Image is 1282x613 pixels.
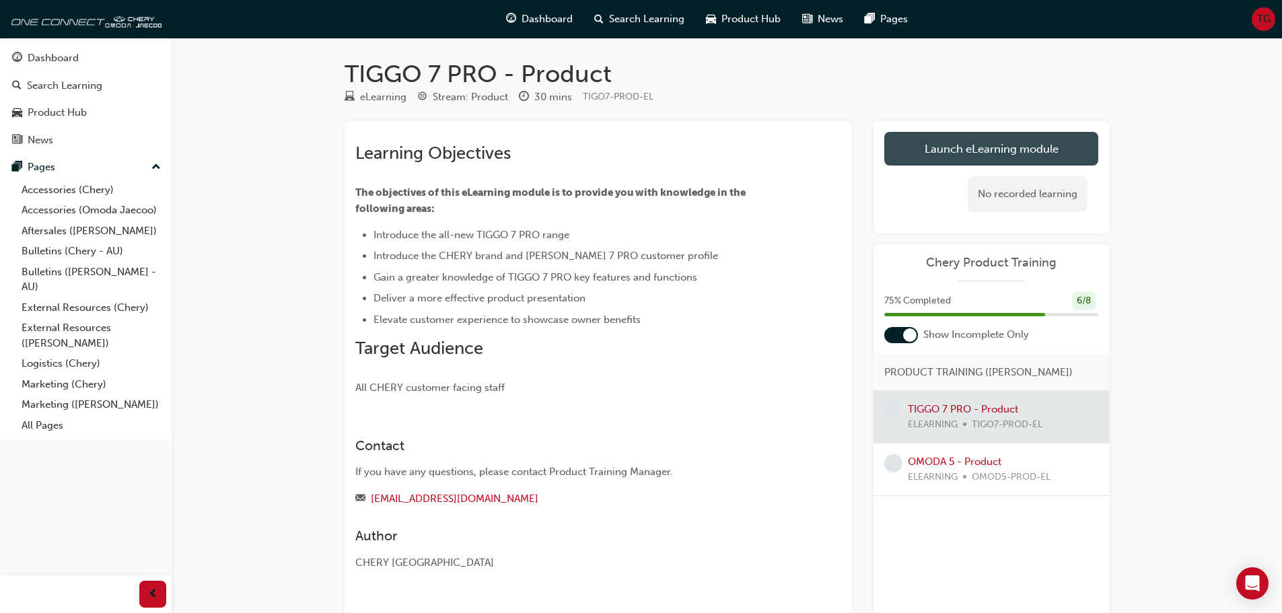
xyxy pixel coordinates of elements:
[16,318,166,353] a: External Resources ([PERSON_NAME])
[151,159,161,176] span: up-icon
[373,250,718,262] span: Introduce the CHERY brand and [PERSON_NAME] 7 PRO customer profile
[345,59,1109,89] h1: TIGGO 7 PRO - Product
[345,92,355,104] span: learningResourceType_ELEARNING-icon
[28,133,53,148] div: News
[16,353,166,374] a: Logistics (Chery)
[16,394,166,415] a: Marketing ([PERSON_NAME])
[12,161,22,174] span: pages-icon
[5,100,166,125] a: Product Hub
[355,528,793,544] h3: Author
[12,107,22,119] span: car-icon
[27,78,102,94] div: Search Learning
[16,200,166,221] a: Accessories (Omoda Jaecoo)
[5,43,166,155] button: DashboardSearch LearningProduct HubNews
[355,338,483,359] span: Target Audience
[7,5,162,32] img: oneconnect
[884,365,1073,380] span: PRODUCT TRAINING ([PERSON_NAME])
[519,89,572,106] div: Duration
[495,5,583,33] a: guage-iconDashboard
[1236,567,1269,600] div: Open Intercom Messenger
[373,314,641,326] span: Elevate customer experience to showcase owner benefits
[522,11,573,27] span: Dashboard
[1252,7,1275,31] button: TG
[884,293,951,309] span: 75 % Completed
[695,5,791,33] a: car-iconProduct Hub
[355,382,505,394] span: All CHERY customer facing staff
[968,176,1088,212] div: No recorded learning
[355,555,793,571] div: CHERY [GEOGRAPHIC_DATA]
[417,89,508,106] div: Stream
[16,374,166,395] a: Marketing (Chery)
[28,50,79,66] div: Dashboard
[345,89,406,106] div: Type
[373,229,569,241] span: Introduce the all-new TIGGO 7 PRO range
[791,5,854,33] a: news-iconNews
[5,155,166,180] button: Pages
[16,221,166,242] a: Aftersales ([PERSON_NAME])
[583,91,653,102] span: Learning resource code
[721,11,781,27] span: Product Hub
[371,493,538,505] a: [EMAIL_ADDRESS][DOMAIN_NAME]
[609,11,684,27] span: Search Learning
[534,89,572,105] div: 30 mins
[884,402,902,420] span: learningRecordVerb_NONE-icon
[12,135,22,147] span: news-icon
[16,180,166,201] a: Accessories (Chery)
[355,143,511,164] span: Learning Objectives
[5,46,166,71] a: Dashboard
[854,5,919,33] a: pages-iconPages
[818,11,843,27] span: News
[519,92,529,104] span: clock-icon
[355,186,748,215] span: The objectives of this eLearning module is to provide you with knowledge in the following areas:
[1072,292,1096,310] div: 6 / 8
[884,454,902,472] span: learningRecordVerb_NONE-icon
[706,11,716,28] span: car-icon
[433,89,508,105] div: Stream: Product
[5,73,166,98] a: Search Learning
[5,128,166,153] a: News
[148,586,158,603] span: prev-icon
[373,292,585,304] span: Deliver a more effective product presentation
[908,456,1001,468] a: OMODA 5 - Product
[12,80,22,92] span: search-icon
[12,52,22,65] span: guage-icon
[923,327,1029,342] span: Show Incomplete Only
[360,89,406,105] div: eLearning
[16,241,166,262] a: Bulletins (Chery - AU)
[28,159,55,175] div: Pages
[28,105,87,120] div: Product Hub
[880,11,908,27] span: Pages
[355,493,365,505] span: email-icon
[583,5,695,33] a: search-iconSearch Learning
[1257,11,1271,27] span: TG
[884,132,1098,166] a: Launch eLearning module
[16,297,166,318] a: External Resources (Chery)
[417,92,427,104] span: target-icon
[594,11,604,28] span: search-icon
[355,491,793,507] div: Email
[373,271,697,283] span: Gain a greater knowledge of TIGGO 7 PRO key features and functions
[908,470,958,485] span: ELEARNING
[16,262,166,297] a: Bulletins ([PERSON_NAME] - AU)
[355,464,793,480] div: If you have any questions, please contact Product Training Manager.
[16,415,166,436] a: All Pages
[802,11,812,28] span: news-icon
[865,11,875,28] span: pages-icon
[506,11,516,28] span: guage-icon
[355,438,793,454] h3: Contact
[972,470,1050,485] span: OMOD5-PROD-EL
[884,255,1098,271] a: Chery Product Training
